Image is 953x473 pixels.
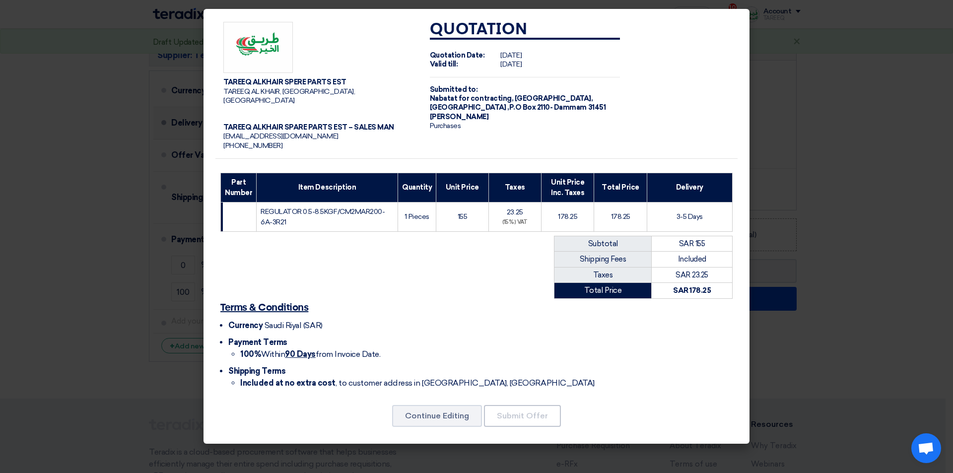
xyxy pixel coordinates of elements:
img: Company Logo [223,22,293,73]
span: Saudi Riyal (SAR) [265,321,323,330]
span: SAR 23.25 [676,270,708,279]
span: [DATE] [500,60,522,68]
span: [PERSON_NAME] [430,113,489,121]
strong: Quotation [430,22,528,38]
span: Purchases [430,122,461,130]
th: Part Number [221,173,257,202]
strong: Submitted to: [430,85,478,94]
span: Within from Invoice Date. [240,349,380,359]
span: Shipping Terms [228,366,285,376]
strong: Quotation Date: [430,51,485,60]
strong: Valid till: [430,60,458,68]
th: Quantity [398,173,436,202]
span: 23.25 [507,208,523,216]
td: Subtotal [554,236,652,252]
span: [GEOGRAPHIC_DATA], [GEOGRAPHIC_DATA] ,P.O Box 2110- Dammam 31451 [430,94,606,112]
div: Open chat [911,433,941,463]
td: Total Price [554,283,652,299]
span: 1 Pieces [405,212,429,221]
u: Terms & Conditions [220,303,308,313]
th: Taxes [488,173,541,202]
span: TAREEQ AL KHAIR, [GEOGRAPHIC_DATA], [GEOGRAPHIC_DATA] [223,87,355,105]
span: 155 [458,212,468,221]
span: [PHONE_NUMBER] [223,141,282,150]
div: (15%) VAT [493,218,537,227]
strong: SAR 178.25 [673,286,711,295]
span: 178.25 [611,212,630,221]
span: 178.25 [558,212,577,221]
button: Submit Offer [484,405,561,427]
span: [EMAIL_ADDRESS][DOMAIN_NAME] [223,132,339,140]
span: 3-5 Days [677,212,703,221]
th: Delivery [647,173,732,202]
th: Total Price [594,173,647,202]
th: Item Description [257,173,398,202]
div: TAREEQ ALKHAIR SPARE PARTS EST – SALES MAN [223,123,414,132]
li: , to customer address in [GEOGRAPHIC_DATA], [GEOGRAPHIC_DATA] [240,377,733,389]
div: TAREEQ ALKHAIR SPERE PARTS EST [223,78,414,87]
strong: 100% [240,349,261,359]
span: REGULATOR 0.5-8.5KGF/CM2MAR200-6A-3R21 [261,207,385,226]
span: Nabatat for contracting, [430,94,513,103]
span: Payment Terms [228,338,287,347]
td: SAR 155 [652,236,733,252]
td: Shipping Fees [554,252,652,268]
th: Unit Price Inc. Taxes [542,173,594,202]
td: Taxes [554,267,652,283]
span: [DATE] [500,51,522,60]
th: Unit Price [436,173,488,202]
span: Included [678,255,706,264]
button: Continue Editing [392,405,482,427]
strong: Included at no extra cost [240,378,336,388]
u: 90 Days [285,349,316,359]
span: Currency [228,321,263,330]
